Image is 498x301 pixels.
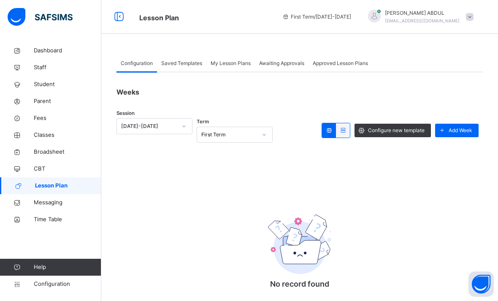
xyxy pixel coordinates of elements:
[34,46,101,55] span: Dashboard
[34,165,101,173] span: CBT
[139,14,179,22] span: Lesson Plan
[8,8,73,26] img: safsims
[360,9,478,24] div: SAHEEDABDUL
[34,131,101,139] span: Classes
[211,60,251,67] span: My Lesson Plans
[121,60,153,67] span: Configuration
[197,118,209,125] span: Term
[468,271,494,297] button: Open asap
[34,114,101,122] span: Fees
[116,110,135,117] span: Session
[368,127,425,134] span: Configure new template
[201,131,257,138] div: First Term
[385,9,460,17] span: [PERSON_NAME] ABDUL
[259,60,304,67] span: Awaiting Approvals
[34,148,101,156] span: Broadsheet
[34,198,101,207] span: Messaging
[34,215,101,224] span: Time Table
[268,214,331,274] img: emptyFolder.c0dd6c77127a4b698b748a2c71dfa8de.svg
[35,182,101,190] span: Lesson Plan
[34,63,101,72] span: Staff
[116,88,139,96] span: Weeks
[215,278,384,290] p: No record found
[121,122,177,130] div: [DATE]-[DATE]
[34,80,101,89] span: Student
[385,18,460,23] span: [EMAIL_ADDRESS][DOMAIN_NAME]
[34,263,101,271] span: Help
[161,60,202,67] span: Saved Templates
[313,60,368,67] span: Approved Lesson Plans
[34,280,101,288] span: Configuration
[449,127,472,134] span: Add Week
[34,97,101,106] span: Parent
[282,13,351,21] span: session/term information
